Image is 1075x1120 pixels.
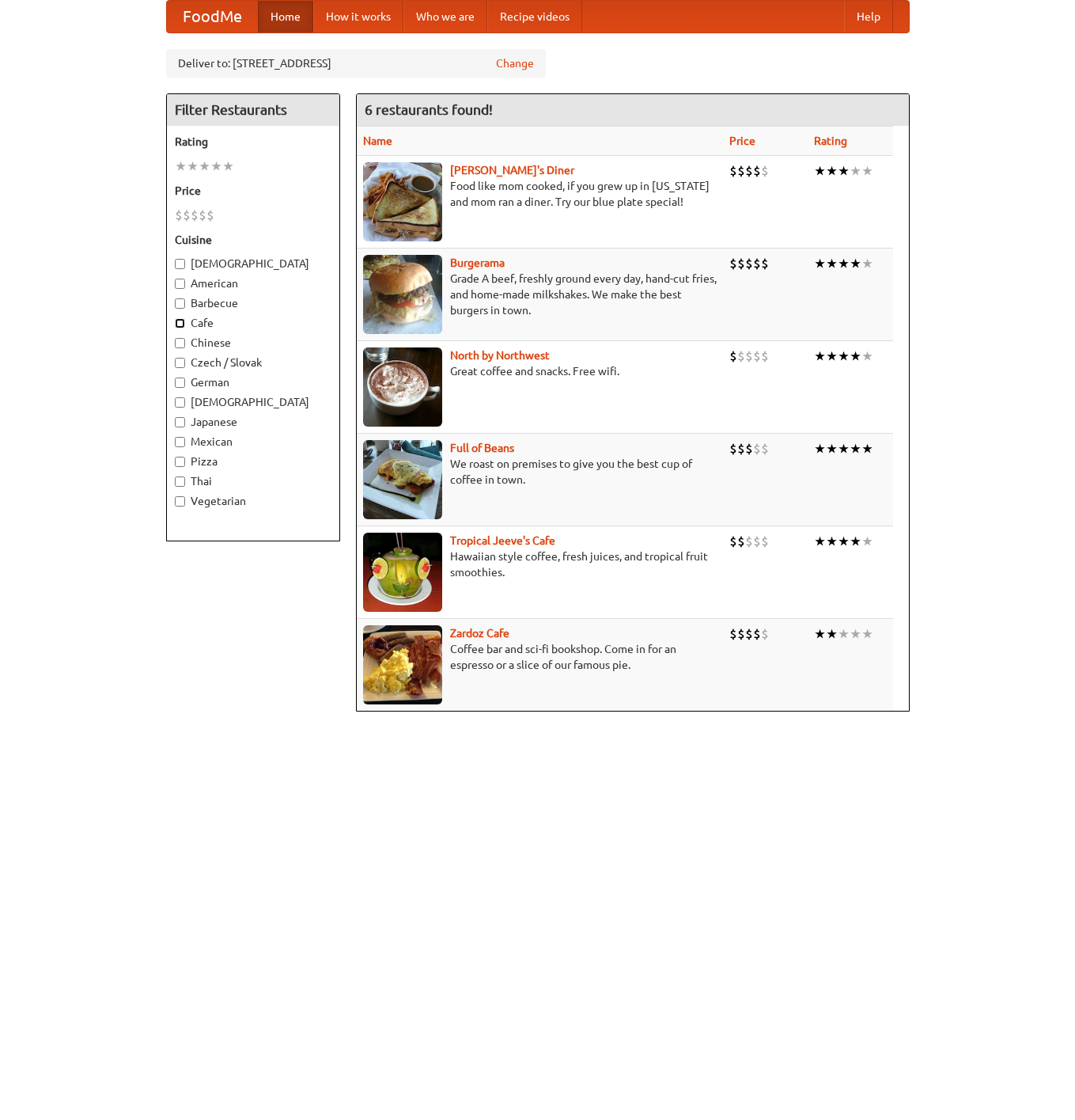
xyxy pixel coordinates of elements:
[745,347,753,365] li: $
[175,394,331,410] label: [DEMOGRAPHIC_DATA]
[175,358,185,368] input: Czech / Slovak
[850,625,861,643] li: ★
[363,440,442,519] img: beans.jpg
[850,255,861,272] li: ★
[403,1,487,32] a: Who we are
[850,162,861,180] li: ★
[737,162,745,180] li: $
[175,496,185,507] input: Vegetarian
[450,256,505,269] a: Burgerama
[450,349,550,362] a: North by Northwest
[363,549,717,580] p: Hawaiian style coffee, fresh juices, and tropical fruit smoothies.
[753,440,761,457] li: $
[175,355,331,370] label: Czech / Slovak
[210,158,222,175] li: ★
[814,162,826,180] li: ★
[861,255,873,272] li: ★
[175,183,331,199] h5: Price
[450,627,509,640] a: Zardoz Cafe
[838,255,850,272] li: ★
[175,437,185,447] input: Mexican
[487,1,582,32] a: Recipe videos
[175,318,185,328] input: Cafe
[753,533,761,550] li: $
[175,473,331,489] label: Thai
[753,162,761,180] li: $
[199,207,206,224] li: $
[838,533,850,550] li: ★
[737,625,745,643] li: $
[814,255,826,272] li: ★
[826,347,838,365] li: ★
[814,440,826,457] li: ★
[850,440,861,457] li: ★
[167,94,339,126] h4: Filter Restaurants
[363,456,717,488] p: We roast on premises to give you the best cup of coffee in town.
[450,442,514,454] b: Full of Beans
[450,534,555,547] a: Tropical Jeeve's Cafe
[175,158,187,175] li: ★
[496,55,534,71] a: Change
[175,295,331,311] label: Barbecue
[838,162,850,180] li: ★
[450,164,574,177] a: [PERSON_NAME]'s Diner
[861,347,873,365] li: ★
[761,625,769,643] li: $
[753,255,761,272] li: $
[206,207,214,224] li: $
[175,275,331,291] label: American
[175,476,185,487] input: Thai
[814,347,826,365] li: ★
[175,457,185,467] input: Pizza
[363,178,717,210] p: Food like mom cooked, if you grew up in [US_STATE] and mom ran a diner. Try our blue plate special!
[729,135,755,147] a: Price
[753,625,761,643] li: $
[729,440,737,457] li: $
[737,533,745,550] li: $
[175,298,185,309] input: Barbecue
[166,49,546,78] div: Deliver to: [STREET_ADDRESS]
[826,625,838,643] li: ★
[844,1,893,32] a: Help
[838,347,850,365] li: ★
[729,255,737,272] li: $
[175,378,185,388] input: German
[814,625,826,643] li: ★
[761,533,769,550] li: $
[363,363,717,379] p: Great coffee and snacks. Free wifi.
[761,347,769,365] li: $
[363,641,717,673] p: Coffee bar and sci-fi bookshop. Come in for an espresso or a slice of our famous pie.
[745,440,753,457] li: $
[175,454,331,469] label: Pizza
[745,625,753,643] li: $
[175,417,185,427] input: Japanese
[175,338,185,348] input: Chinese
[745,533,753,550] li: $
[861,440,873,457] li: ★
[175,493,331,509] label: Vegetarian
[826,440,838,457] li: ★
[814,533,826,550] li: ★
[187,158,199,175] li: ★
[745,255,753,272] li: $
[838,625,850,643] li: ★
[737,347,745,365] li: $
[258,1,313,32] a: Home
[363,135,392,147] a: Name
[365,102,493,117] ng-pluralize: 6 restaurants found!
[729,625,737,643] li: $
[175,414,331,430] label: Japanese
[729,162,737,180] li: $
[761,162,769,180] li: $
[222,158,234,175] li: ★
[861,625,873,643] li: ★
[175,207,183,224] li: $
[826,162,838,180] li: ★
[850,533,861,550] li: ★
[175,315,331,331] label: Cafe
[363,162,442,241] img: sallys.jpg
[363,255,442,334] img: burgerama.jpg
